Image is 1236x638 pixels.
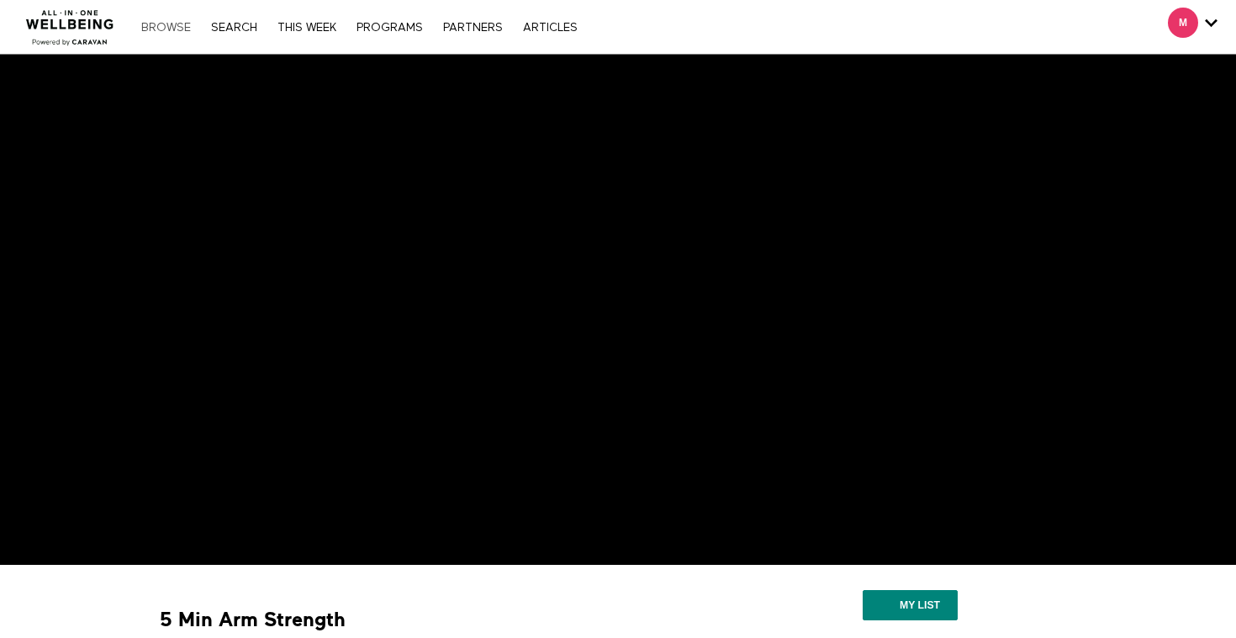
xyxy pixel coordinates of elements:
[133,18,585,35] nav: Primary
[160,607,346,633] strong: 5 Min Arm Strength
[435,22,511,34] a: PARTNERS
[863,590,958,620] button: My list
[133,22,199,34] a: Browse
[203,22,266,34] a: Search
[348,22,431,34] a: PROGRAMS
[515,22,586,34] a: ARTICLES
[269,22,345,34] a: THIS WEEK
